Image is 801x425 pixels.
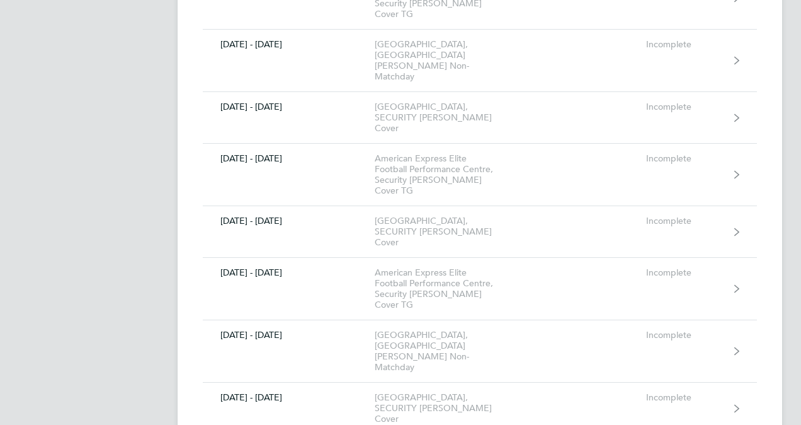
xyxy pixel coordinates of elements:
[375,102,519,134] div: [GEOGRAPHIC_DATA], SECURITY [PERSON_NAME] Cover
[203,206,757,258] a: [DATE] - [DATE][GEOGRAPHIC_DATA], SECURITY [PERSON_NAME] CoverIncomplete
[375,153,519,196] div: American Express Elite Football Performance Centre, Security [PERSON_NAME] Cover TG
[203,216,375,226] div: [DATE] - [DATE]
[203,392,375,403] div: [DATE] - [DATE]
[203,92,757,144] a: [DATE] - [DATE][GEOGRAPHIC_DATA], SECURITY [PERSON_NAME] CoverIncomplete
[203,30,757,92] a: [DATE] - [DATE][GEOGRAPHIC_DATA], [GEOGRAPHIC_DATA] [PERSON_NAME] Non-MatchdayIncomplete
[375,216,519,248] div: [GEOGRAPHIC_DATA], SECURITY [PERSON_NAME] Cover
[375,330,519,373] div: [GEOGRAPHIC_DATA], [GEOGRAPHIC_DATA] [PERSON_NAME] Non-Matchday
[203,258,757,320] a: [DATE] - [DATE]American Express Elite Football Performance Centre, Security [PERSON_NAME] Cover T...
[203,330,375,341] div: [DATE] - [DATE]
[203,144,757,206] a: [DATE] - [DATE]American Express Elite Football Performance Centre, Security [PERSON_NAME] Cover T...
[203,320,757,383] a: [DATE] - [DATE][GEOGRAPHIC_DATA], [GEOGRAPHIC_DATA] [PERSON_NAME] Non-MatchdayIncomplete
[646,102,724,112] div: Incomplete
[203,102,375,112] div: [DATE] - [DATE]
[203,267,375,278] div: [DATE] - [DATE]
[203,153,375,164] div: [DATE] - [DATE]
[646,39,724,50] div: Incomplete
[375,39,519,82] div: [GEOGRAPHIC_DATA], [GEOGRAPHIC_DATA] [PERSON_NAME] Non-Matchday
[646,267,724,278] div: Incomplete
[646,216,724,226] div: Incomplete
[203,39,375,50] div: [DATE] - [DATE]
[646,330,724,341] div: Incomplete
[375,267,519,310] div: American Express Elite Football Performance Centre, Security [PERSON_NAME] Cover TG
[375,392,519,424] div: [GEOGRAPHIC_DATA], SECURITY [PERSON_NAME] Cover
[646,392,724,403] div: Incomplete
[646,153,724,164] div: Incomplete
